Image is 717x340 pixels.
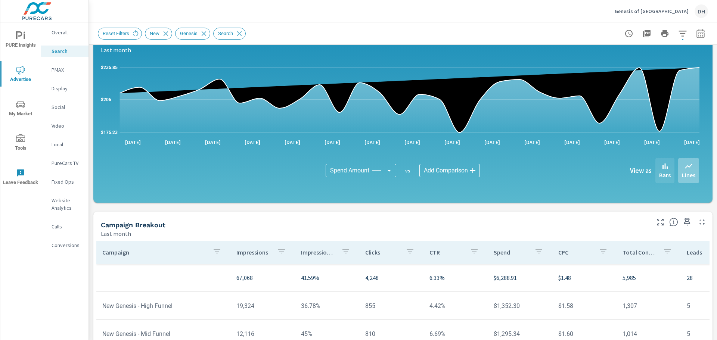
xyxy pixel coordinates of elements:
div: Social [41,102,89,113]
td: New Genesis - High Funnel [96,296,230,315]
p: Lines [682,171,695,180]
td: $1.58 [552,296,617,315]
button: Print Report [657,26,672,41]
p: Bars [659,171,671,180]
p: Fixed Ops [52,178,83,185]
span: This is a summary of Search performance results by campaign. Each column can be sorted. [669,218,678,227]
p: Local [52,141,83,148]
p: PureCars TV [52,159,83,167]
p: [DATE] [160,138,186,146]
button: Apply Filters [675,26,690,41]
p: [DATE] [279,138,305,146]
div: Reset Filters [98,28,142,40]
div: Overall [41,27,89,38]
p: Total Conversions [623,249,657,256]
text: $206 [101,97,111,102]
span: Add Comparison [424,167,468,174]
p: CPC [558,249,593,256]
div: Local [41,139,89,150]
span: Leave Feedback [3,169,38,187]
div: Add Comparison [419,164,480,177]
button: Minimize Widget [696,216,708,228]
div: Spend Amount [326,164,396,177]
div: Conversions [41,240,89,251]
span: Spend Amount [330,167,369,174]
span: My Market [3,100,38,118]
p: [DATE] [359,138,385,146]
p: [DATE] [200,138,226,146]
p: 41.59% [301,273,353,282]
div: Calls [41,221,89,232]
div: Website Analytics [41,195,89,213]
span: Save this to your personalized report [681,216,693,228]
p: Display [52,85,83,92]
p: 6.33% [429,273,482,282]
p: [DATE] [639,138,665,146]
div: DH [695,4,708,18]
span: Search [214,31,238,36]
p: [DATE] [679,138,705,146]
td: 855 [359,296,423,315]
p: 67,068 [236,273,289,282]
text: $175.23 [101,130,118,135]
p: Campaign [102,249,207,256]
div: Genesis [175,28,210,40]
span: Tools [3,134,38,153]
td: 4.42% [423,296,488,315]
p: Website Analytics [52,197,83,212]
p: Calls [52,223,83,230]
div: Display [41,83,89,94]
p: 4,248 [365,273,418,282]
span: Genesis [176,31,202,36]
p: Genesis of [GEOGRAPHIC_DATA] [615,8,689,15]
p: [DATE] [559,138,585,146]
td: 1,307 [617,296,681,315]
span: New [145,31,164,36]
p: Clicks [365,249,400,256]
div: nav menu [0,22,41,194]
p: Search [52,47,83,55]
p: [DATE] [399,138,425,146]
p: $6,288.91 [494,273,546,282]
td: $1,352.30 [488,296,552,315]
div: Search [41,46,89,57]
button: "Export Report to PDF" [639,26,654,41]
div: New [145,28,172,40]
p: Conversions [52,241,83,249]
p: Spend [494,249,528,256]
td: 19,324 [230,296,295,315]
p: [DATE] [479,138,505,146]
p: Last month [101,229,131,238]
div: Video [41,120,89,131]
p: [DATE] [519,138,545,146]
p: PMAX [52,66,83,74]
p: Overall [52,29,83,36]
p: $1.48 [558,273,611,282]
p: Impression Share [301,249,335,256]
div: PMAX [41,64,89,75]
div: PureCars TV [41,157,89,169]
p: [DATE] [439,138,465,146]
button: Select Date Range [693,26,708,41]
p: 5,985 [623,273,675,282]
span: Reset Filters [98,31,134,36]
p: Video [52,122,83,130]
p: Impressions [236,249,271,256]
td: 36.78% [295,296,359,315]
h5: Campaign Breakout [101,221,165,229]
p: [DATE] [599,138,625,146]
span: Advertise [3,66,38,84]
p: [DATE] [319,138,345,146]
div: Fixed Ops [41,176,89,187]
p: CTR [429,249,464,256]
text: $235.85 [101,65,118,70]
p: vs [396,167,419,174]
h6: View as [630,167,652,174]
p: [DATE] [239,138,266,146]
p: [DATE] [120,138,146,146]
div: Search [213,28,246,40]
span: PURE Insights [3,31,38,50]
p: Social [52,103,83,111]
p: Last month [101,46,131,54]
